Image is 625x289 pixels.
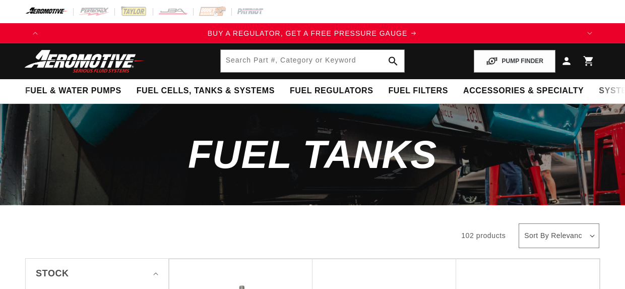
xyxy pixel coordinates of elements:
[463,86,584,96] span: Accessories & Specialty
[221,50,405,72] input: Search by Part Number, Category or Keyword
[290,86,373,96] span: Fuel Regulators
[461,232,506,240] span: 102 products
[129,79,282,103] summary: Fuel Cells, Tanks & Systems
[381,79,456,103] summary: Fuel Filters
[25,86,121,96] span: Fuel & Water Pumps
[22,49,148,73] img: Aeromotive
[388,86,448,96] span: Fuel Filters
[45,28,580,39] div: 1 of 4
[188,132,437,177] span: Fuel Tanks
[45,28,580,39] div: Announcement
[580,23,600,43] button: Translation missing: en.sections.announcements.next_announcement
[282,79,381,103] summary: Fuel Regulators
[456,79,591,103] summary: Accessories & Specialty
[18,79,129,103] summary: Fuel & Water Pumps
[208,29,408,37] span: BUY A REGULATOR, GET A FREE PRESSURE GAUGE
[382,50,404,72] button: search button
[137,86,275,96] span: Fuel Cells, Tanks & Systems
[36,266,69,281] span: Stock
[25,23,45,43] button: Translation missing: en.sections.announcements.previous_announcement
[45,28,580,39] a: BUY A REGULATOR, GET A FREE PRESSURE GAUGE
[36,259,158,288] summary: Stock (0 selected)
[474,50,555,73] button: PUMP FINDER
